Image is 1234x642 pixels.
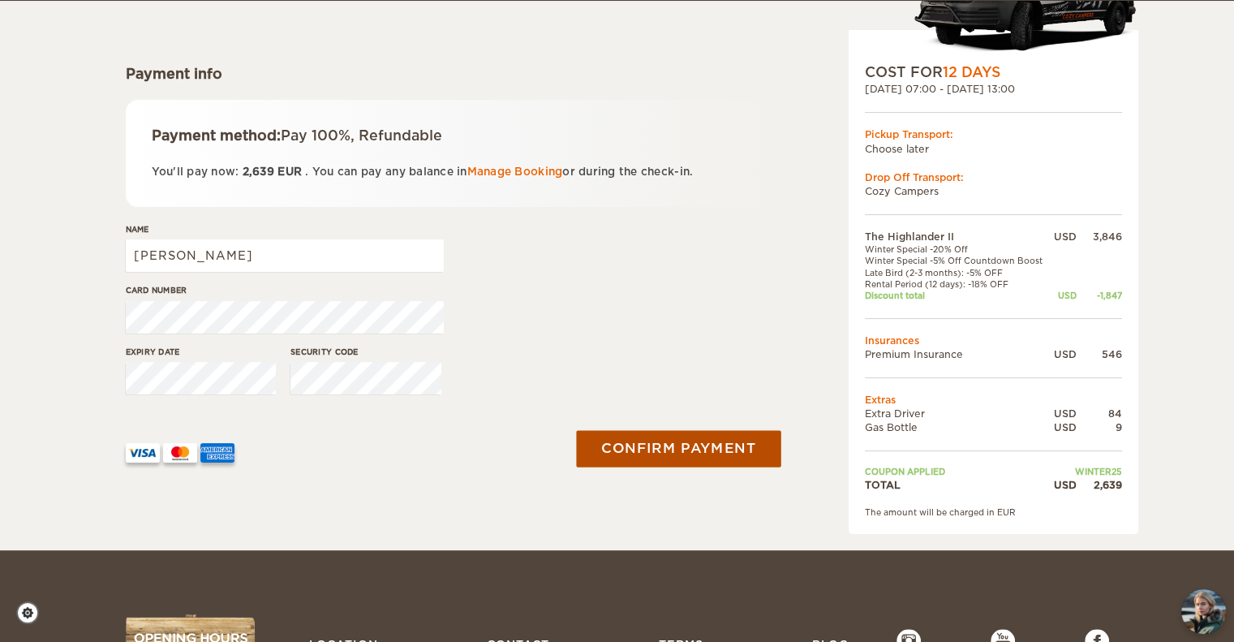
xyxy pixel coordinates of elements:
[865,243,1051,255] td: Winter Special -20% Off
[865,334,1122,347] td: Insurances
[865,347,1051,361] td: Premium Insurance
[865,407,1051,420] td: Extra Driver
[1077,407,1122,420] div: 84
[577,430,781,467] button: Confirm payment
[865,230,1051,243] td: The Highlander II
[281,127,442,144] span: Pay 100%, Refundable
[163,443,197,463] img: mastercard
[865,420,1051,434] td: Gas Bottle
[1051,347,1077,361] div: USD
[290,346,441,358] label: Security code
[1077,478,1122,492] div: 2,639
[277,166,302,178] span: EUR
[865,290,1051,301] td: Discount total
[126,223,444,235] label: Name
[865,142,1122,156] td: Choose later
[243,166,274,178] span: 2,639
[865,255,1051,266] td: Winter Special -5% Off Countdown Boost
[16,601,49,624] a: Cookie settings
[1077,347,1122,361] div: 546
[152,126,753,145] div: Payment method:
[152,162,753,181] p: You'll pay now: . You can pay any balance in or during the check-in.
[865,506,1122,518] div: The amount will be charged in EUR
[1051,230,1077,243] div: USD
[1077,230,1122,243] div: 3,846
[943,64,1000,80] span: 12 Days
[865,184,1122,198] td: Cozy Campers
[1181,589,1226,634] img: Freyja at Cozy Campers
[126,284,444,296] label: Card number
[126,64,779,84] div: Payment info
[1051,478,1077,492] div: USD
[865,127,1122,141] div: Pickup Transport:
[865,82,1122,96] div: [DATE] 07:00 - [DATE] 13:00
[865,62,1122,82] div: COST FOR
[200,443,234,463] img: AMEX
[865,170,1122,184] div: Drop Off Transport:
[865,278,1051,290] td: Rental Period (12 days): -18% OFF
[1077,420,1122,434] div: 9
[1051,420,1077,434] div: USD
[126,346,277,358] label: Expiry date
[865,478,1051,492] td: TOTAL
[1181,589,1226,634] button: chat-button
[1077,290,1122,301] div: -1,847
[865,466,1051,477] td: Coupon applied
[126,443,160,463] img: VISA
[1051,466,1122,477] td: WINTER25
[467,166,563,178] a: Manage Booking
[1051,407,1077,420] div: USD
[865,267,1051,278] td: Late Bird (2-3 months): -5% OFF
[1051,290,1077,301] div: USD
[865,393,1122,407] td: Extras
